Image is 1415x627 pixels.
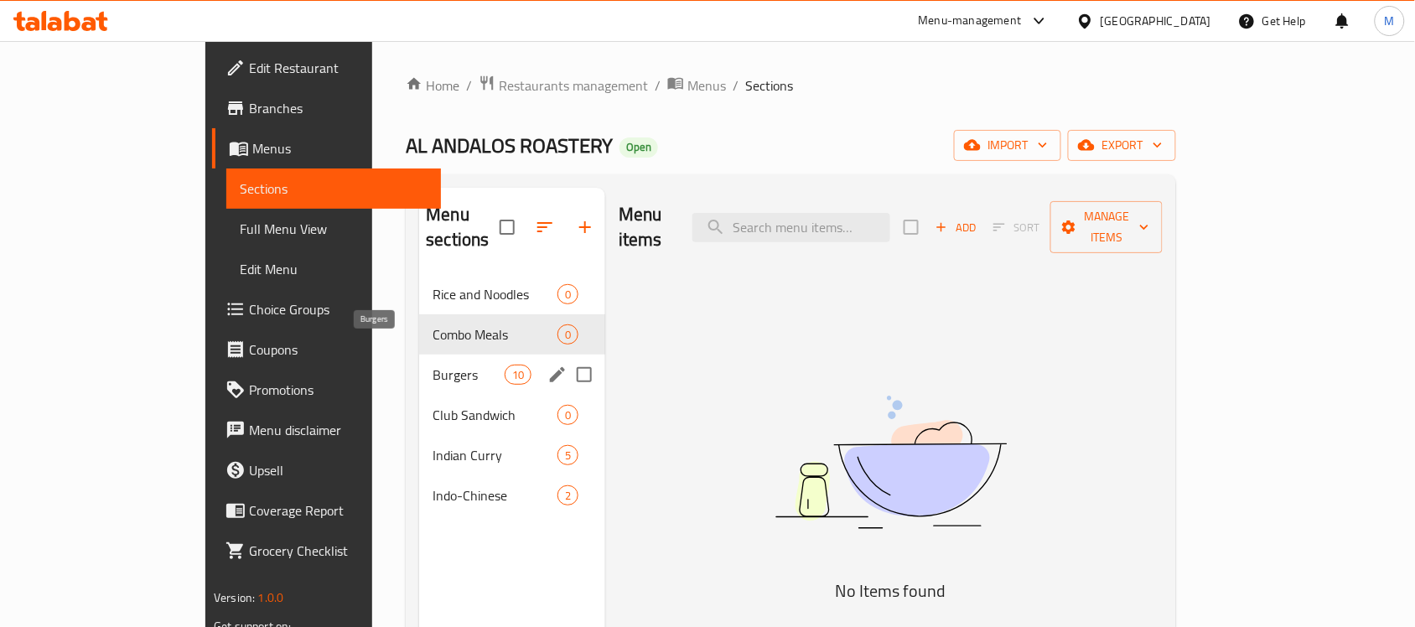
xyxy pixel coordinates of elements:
[419,395,605,435] div: Club Sandwich0
[226,249,442,289] a: Edit Menu
[687,75,726,96] span: Menus
[933,218,978,237] span: Add
[212,88,442,128] a: Branches
[249,299,428,319] span: Choice Groups
[499,75,648,96] span: Restaurants management
[249,420,428,440] span: Menu disclaimer
[1385,12,1395,30] span: M
[929,215,982,241] span: Add item
[1050,201,1163,253] button: Manage items
[426,202,500,252] h2: Menu sections
[212,450,442,490] a: Upsell
[1101,12,1211,30] div: [GEOGRAPHIC_DATA]
[655,75,661,96] li: /
[479,75,648,96] a: Restaurants management
[226,168,442,209] a: Sections
[558,407,578,423] span: 0
[240,259,428,279] span: Edit Menu
[419,475,605,516] div: Indo-Chinese2
[557,284,578,304] div: items
[558,287,578,303] span: 0
[257,587,283,609] span: 1.0.0
[419,314,605,355] div: Combo Meals0
[466,75,472,96] li: /
[240,179,428,199] span: Sections
[505,365,531,385] div: items
[557,445,578,465] div: items
[433,284,557,304] span: Rice and Noodles
[212,48,442,88] a: Edit Restaurant
[249,500,428,521] span: Coverage Report
[240,219,428,239] span: Full Menu View
[249,339,428,360] span: Coupons
[745,75,793,96] span: Sections
[557,485,578,505] div: items
[619,140,658,154] span: Open
[1068,130,1176,161] button: export
[406,75,1176,96] nav: breadcrumb
[226,209,442,249] a: Full Menu View
[433,405,557,425] span: Club Sandwich
[212,370,442,410] a: Promotions
[1064,206,1149,248] span: Manage items
[419,274,605,314] div: Rice and Noodles0
[1081,135,1163,156] span: export
[954,130,1061,161] button: import
[249,460,428,480] span: Upsell
[558,488,578,504] span: 2
[619,202,672,252] h2: Menu items
[249,58,428,78] span: Edit Restaurant
[212,490,442,531] a: Coverage Report
[505,367,531,383] span: 10
[433,445,557,465] span: Indian Curry
[249,541,428,561] span: Grocery Checklist
[214,587,255,609] span: Version:
[490,210,525,245] span: Select all sections
[419,435,605,475] div: Indian Curry5
[557,405,578,425] div: items
[682,578,1101,604] h5: No Items found
[967,135,1048,156] span: import
[557,324,578,345] div: items
[212,531,442,571] a: Grocery Checklist
[619,137,658,158] div: Open
[419,267,605,522] nav: Menu sections
[252,138,428,158] span: Menus
[525,207,565,247] span: Sort sections
[558,448,578,464] span: 5
[406,127,613,164] span: AL ANDALOS ROASTERY
[212,410,442,450] a: Menu disclaimer
[249,98,428,118] span: Branches
[558,327,578,343] span: 0
[692,213,890,242] input: search
[982,215,1050,241] span: Sort items
[545,362,570,387] button: edit
[733,75,739,96] li: /
[433,485,557,505] span: Indo-Chinese
[419,355,605,395] div: Burgers10edit
[212,329,442,370] a: Coupons
[919,11,1022,31] div: Menu-management
[682,351,1101,573] img: dish.svg
[433,365,504,385] span: Burgers
[249,380,428,400] span: Promotions
[565,207,605,247] button: Add section
[212,128,442,168] a: Menus
[667,75,726,96] a: Menus
[929,215,982,241] button: Add
[433,324,557,345] span: Combo Meals
[212,289,442,329] a: Choice Groups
